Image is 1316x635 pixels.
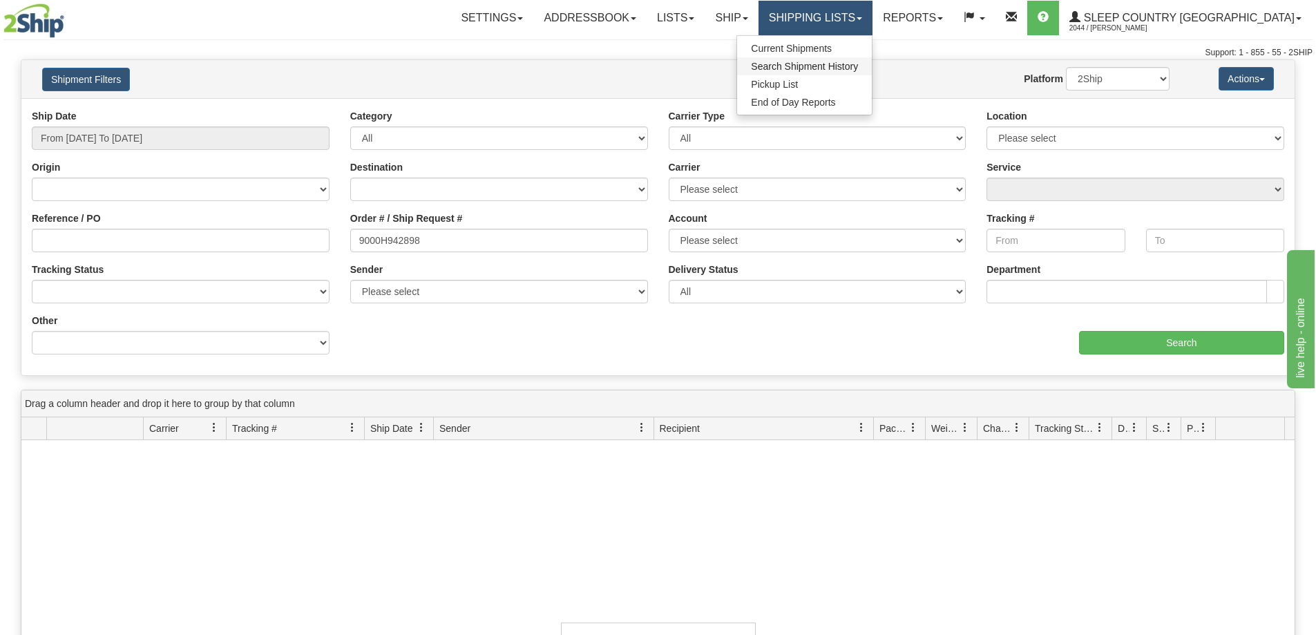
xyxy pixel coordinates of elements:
label: Platform [1024,72,1063,86]
label: Delivery Status [669,263,738,276]
span: Tracking Status [1035,421,1095,435]
label: Sender [350,263,383,276]
a: Search Shipment History [737,57,872,75]
span: Tracking # [232,421,277,435]
label: Ship Date [32,109,77,123]
label: Other [32,314,57,328]
a: Sleep Country [GEOGRAPHIC_DATA] 2044 / [PERSON_NAME] [1059,1,1312,35]
iframe: chat widget [1284,247,1315,388]
div: live help - online [10,8,128,25]
div: Support: 1 - 855 - 55 - 2SHIP [3,47,1313,59]
label: Location [986,109,1027,123]
label: Origin [32,160,60,174]
a: Shipment Issues filter column settings [1157,416,1181,439]
a: Weight filter column settings [953,416,977,439]
a: Sender filter column settings [630,416,654,439]
label: Order # / Ship Request # [350,211,463,225]
span: Delivery Status [1118,421,1129,435]
button: Actions [1219,67,1274,91]
a: Charge filter column settings [1005,416,1029,439]
label: Carrier [669,160,700,174]
a: Settings [450,1,533,35]
span: Pickup Status [1187,421,1199,435]
span: Charge [983,421,1012,435]
a: End of Day Reports [737,93,872,111]
a: Shipping lists [759,1,872,35]
label: Account [669,211,707,225]
span: Recipient [660,421,700,435]
a: Pickup Status filter column settings [1192,416,1215,439]
span: Packages [879,421,908,435]
a: Addressbook [533,1,647,35]
input: From [986,229,1125,252]
input: To [1146,229,1284,252]
a: Recipient filter column settings [850,416,873,439]
a: Packages filter column settings [902,416,925,439]
label: Service [986,160,1021,174]
span: Search Shipment History [751,61,858,72]
button: Shipment Filters [42,68,130,91]
label: Destination [350,160,403,174]
a: Pickup List [737,75,872,93]
a: Tracking # filter column settings [341,416,364,439]
a: Reports [872,1,953,35]
label: Category [350,109,392,123]
a: Carrier filter column settings [202,416,226,439]
a: Ship [705,1,758,35]
span: Shipment Issues [1152,421,1164,435]
label: Department [986,263,1040,276]
span: End of Day Reports [751,97,835,108]
a: Delivery Status filter column settings [1123,416,1146,439]
span: Sender [439,421,470,435]
label: Carrier Type [669,109,725,123]
span: Carrier [149,421,179,435]
img: logo2044.jpg [3,3,64,38]
a: Tracking Status filter column settings [1088,416,1112,439]
a: Ship Date filter column settings [410,416,433,439]
a: Lists [647,1,705,35]
span: Ship Date [370,421,412,435]
span: Current Shipments [751,43,832,54]
a: Current Shipments [737,39,872,57]
input: Search [1079,331,1284,354]
span: Pickup List [751,79,798,90]
span: Sleep Country [GEOGRAPHIC_DATA] [1080,12,1295,23]
div: grid grouping header [21,390,1295,417]
span: 2044 / [PERSON_NAME] [1069,21,1173,35]
label: Tracking # [986,211,1034,225]
label: Tracking Status [32,263,104,276]
span: Weight [931,421,960,435]
label: Reference / PO [32,211,101,225]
